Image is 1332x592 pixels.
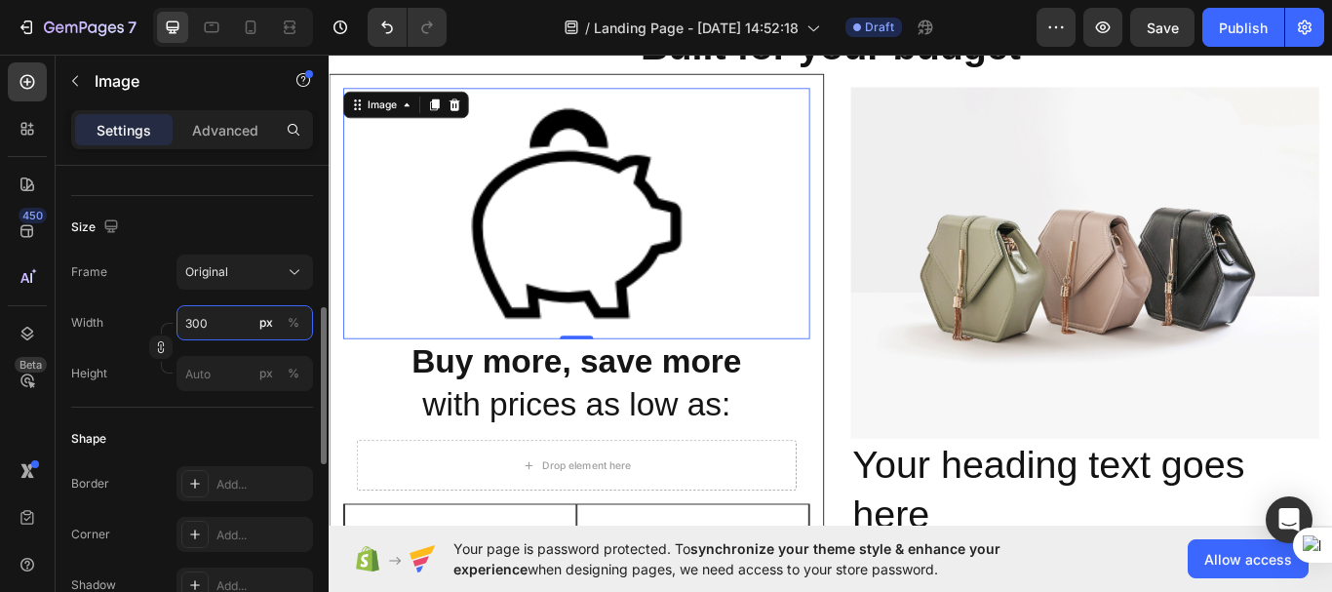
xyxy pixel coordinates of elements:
[15,357,47,373] div: Beta
[585,18,590,38] span: /
[19,208,47,223] div: 450
[282,362,305,385] button: px
[71,475,109,493] div: Border
[176,305,313,340] input: px%
[608,44,1155,454] img: image_demo.jpg
[97,120,151,140] p: Settings
[1130,8,1195,47] button: Save
[192,120,258,140] p: Advanced
[288,365,299,382] div: %
[176,356,313,391] input: px%
[216,527,308,544] div: Add...
[329,50,1332,531] iframe: Design area
[282,311,305,335] button: px
[216,476,308,493] div: Add...
[71,365,107,382] label: Height
[865,19,894,36] span: Draft
[594,18,799,38] span: Landing Page - [DATE] 14:52:18
[259,365,273,382] div: px
[1219,18,1268,38] div: Publish
[95,69,260,93] p: Image
[71,215,123,241] div: Size
[453,538,1077,579] span: Your page is password protected. To when designing pages, we need access to your store password.
[71,430,106,448] div: Shape
[128,16,137,39] p: 7
[288,314,299,332] div: %
[608,454,1155,574] h2: Your heading text goes here
[368,8,447,47] div: Undo/Redo
[1147,20,1179,36] span: Save
[259,314,273,332] div: px
[71,526,110,543] div: Corner
[249,477,352,493] div: Drop element here
[1188,539,1309,578] button: Allow access
[453,540,1000,577] span: synchronize your theme style & enhance your experience
[1202,8,1284,47] button: Publish
[71,314,103,332] label: Width
[255,311,278,335] button: %
[8,8,145,47] button: 7
[255,362,278,385] button: %
[176,255,313,290] button: Original
[1266,496,1312,543] div: Open Intercom Messenger
[1204,549,1292,570] span: Allow access
[71,263,107,281] label: Frame
[185,263,228,281] span: Original
[401,560,448,580] strong: $3.99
